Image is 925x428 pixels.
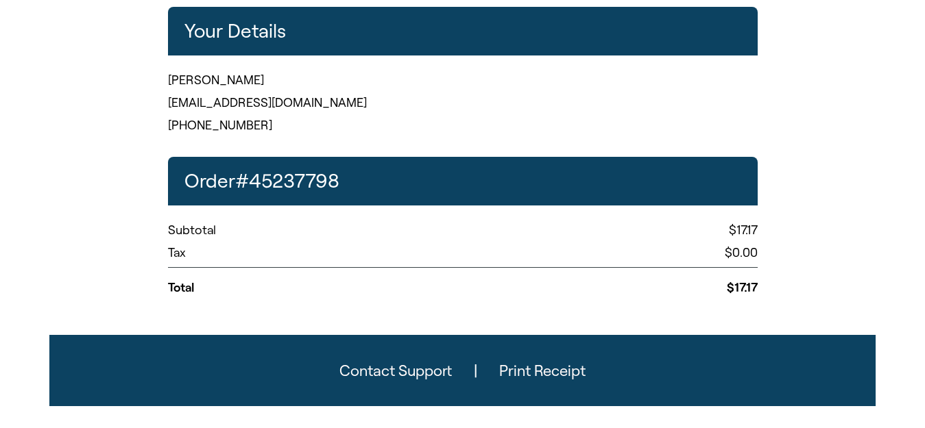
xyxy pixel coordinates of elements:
p: Tax [168,244,186,262]
p: [PERSON_NAME] [168,72,758,89]
p: [PHONE_NUMBER] [168,117,758,134]
p: Subtotal [168,222,216,239]
strong: Total [168,279,194,294]
p: $17.17 [729,222,758,239]
h2: Your Details [168,7,758,55]
strong: $17.17 [727,279,758,294]
button: Contact Support [317,351,474,390]
footer: | [49,335,876,406]
h2: Order # 45237798 [168,157,758,205]
button: Print Receipt [477,351,608,390]
p: [EMAIL_ADDRESS][DOMAIN_NAME] [168,95,758,112]
p: $0.00 [725,244,758,262]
